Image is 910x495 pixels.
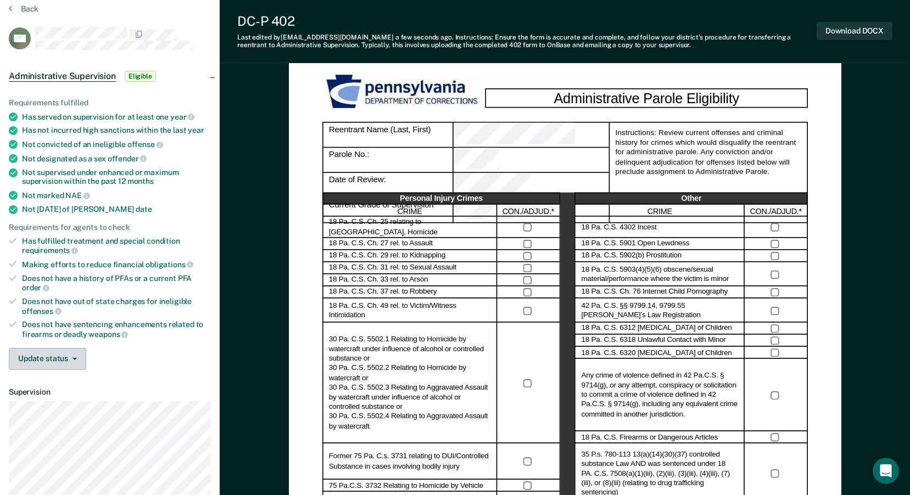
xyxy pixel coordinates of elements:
div: Administrative Parole Eligibility [485,88,808,108]
label: 18 Pa. C.S. 5902(b) Prostitution [581,251,682,261]
div: Does not have sentencing enhancements related to firearms or deadly [22,320,211,339]
div: CRIME [574,205,744,217]
span: a few seconds ago [395,33,452,41]
div: Has fulfilled treatment and special condition [22,237,211,255]
label: 18 Pa. C.S. Ch. 33 rel. to Arson [329,275,428,285]
div: Reentrant Name (Last, First) [453,122,608,148]
div: CRIME [322,205,497,217]
div: Date of Review: [453,173,608,198]
div: Other [574,193,807,205]
div: Has served on supervision for at least one [22,112,211,122]
span: year [170,113,194,121]
label: 18 Pa. C.S. Ch. 37 rel. to Robbery [329,288,437,297]
div: Making efforts to reduce financial [22,260,211,269]
span: weapons [88,330,128,339]
span: offenses [22,307,62,316]
label: 30 Pa. C.S. 5502.1 Relating to Homicide by watercraft under influence of alcohol or controlled su... [329,335,491,431]
button: Update status [9,348,86,370]
label: 18 Pa. C.S. 5903(4)(5)(6) obscene/sexual material/performance where the victim is minor [581,265,738,284]
div: Not [DATE] of [PERSON_NAME] [22,205,211,214]
div: Does not have out of state charges for ineligible [22,297,211,316]
label: Any crime of violence defined in 42 Pa.C.S. § 9714(g), or any attempt, conspiracy or solicitation... [581,371,738,419]
div: Reentrant Name (Last, First) [322,122,454,148]
div: Not supervised under enhanced or maximum supervision within the past 12 [22,168,211,187]
div: Instructions: Review current offenses and criminal history for crimes which would disqualify the ... [608,122,807,223]
button: Download DOCX [817,22,892,40]
label: 18 Pa. C.S. 6320 [MEDICAL_DATA] of Children [581,348,732,358]
span: obligations [146,260,193,269]
div: Not convicted of an ineligible [22,139,211,149]
label: 18 Pa. C.S. 6318 Unlawful Contact with Minor [581,336,725,346]
label: Former 75 Pa. C.s. 3731 relating to DUI/Controlled Substance in cases involving bodily injury [329,452,491,471]
label: 18 Pa. C.S. 5901 Open Lewdness [581,239,689,249]
span: offense [127,140,163,149]
label: 75 Pa.C.S. 3732 Relating to Homicide by Vehicle [329,481,483,491]
button: Back [9,4,38,14]
div: Requirements for agents to check [9,223,211,232]
span: NAE [65,191,90,200]
span: months [127,177,154,185]
label: 42 Pa. C.S. §§ 9799.14, 9799.55 [PERSON_NAME]’s Law Registration [581,301,738,320]
div: CON./ADJUD.* [745,205,808,217]
div: Parole No.: [322,148,454,173]
label: 18 Pa. C.S. 4302 Incest [581,222,656,232]
div: Parole No.: [453,148,608,173]
dt: Supervision [9,387,211,397]
div: Date of Review: [322,173,454,198]
label: 18 Pa. C.S. Ch. 27 rel. to Assault [329,239,433,249]
span: requirements [22,246,78,255]
span: offender [108,154,147,163]
label: 18 Pa. C.S. Ch. 31 rel. to Sexual Assault [329,263,456,273]
span: date [136,205,152,213]
label: 18 Pa. C.S. 6312 [MEDICAL_DATA] of Children [581,324,732,334]
span: Eligible [125,71,156,82]
div: DC-P 402 [237,13,817,29]
iframe: Intercom live chat [873,458,899,484]
span: Administrative Supervision [9,71,116,82]
div: Last edited by [EMAIL_ADDRESS][DOMAIN_NAME] . Instructions: Ensure the form is accurate and compl... [237,33,817,49]
label: 18 Pa. C.S. Ch. 25 relating to [GEOGRAPHIC_DATA]. Homicide [329,218,491,237]
label: 18 Pa. C.S. Ch. 76 Internet Child Pornography [581,288,727,297]
div: CON./ADJUD.* [497,205,560,217]
label: 18 Pa. C.S. Firearms or Dangerous Articles [581,432,717,442]
img: PDOC Logo [322,71,485,113]
label: 18 Pa. C.S. Ch. 49 rel. to Victim/Witness Intimidation [329,301,491,320]
span: year [188,126,204,134]
label: 18 Pa. C.S. Ch. 29 rel. to Kidnapping [329,251,445,261]
div: Not designated as a sex [22,154,211,164]
div: Has not incurred high sanctions within the last [22,126,211,135]
div: Not marked [22,190,211,200]
div: Personal Injury Crimes [322,193,560,205]
div: Requirements fulfilled [9,98,211,108]
div: Does not have a history of PFAs or a current PFA order [22,274,211,292]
